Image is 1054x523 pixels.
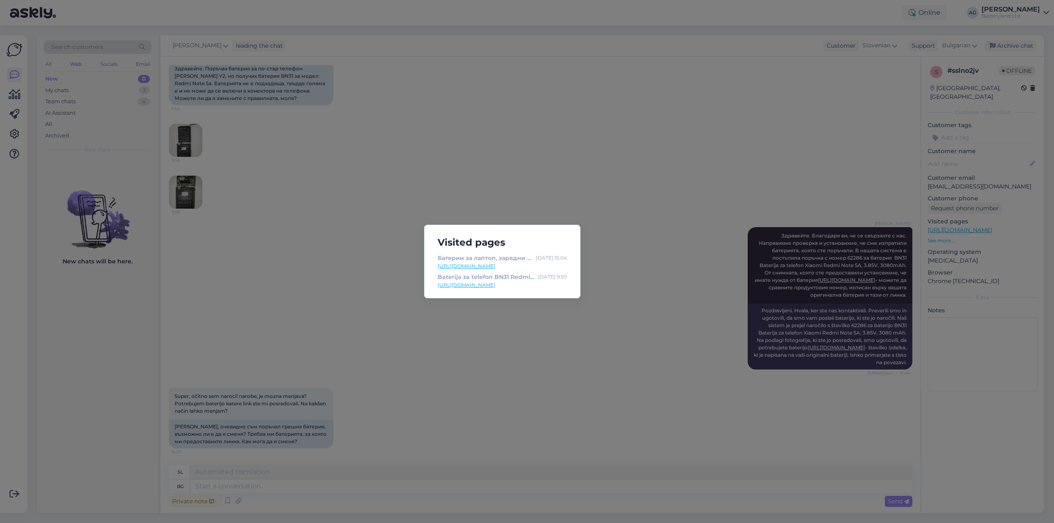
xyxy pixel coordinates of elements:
div: Батерии за лаптоп, зарядни за телефон и др. | [GEOGRAPHIC_DATA] [438,253,533,263]
div: [DATE] 15:04 [536,253,567,263]
a: [URL][DOMAIN_NAME] [438,281,567,289]
div: Baterija za telefon BN31 Redmi Note 5A, 3.85V, 3080mAh [438,272,535,281]
a: [URL][DOMAIN_NAME] [438,263,567,270]
h5: Visited pages [431,235,574,250]
div: [DATE] 9:50 [538,272,567,281]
